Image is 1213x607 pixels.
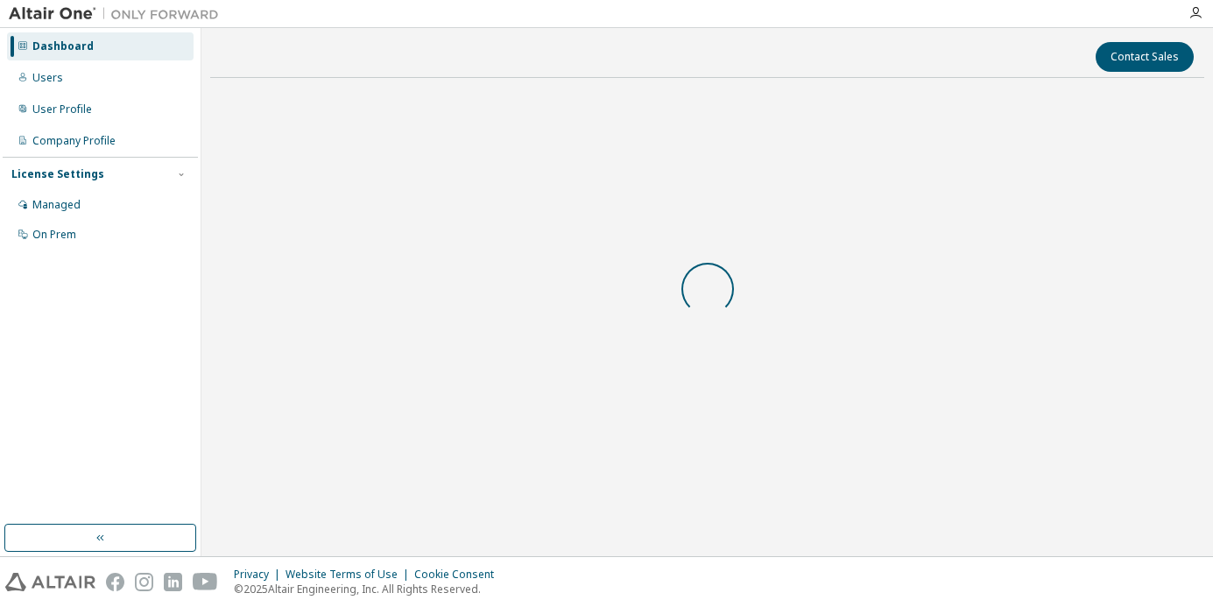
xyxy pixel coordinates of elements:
div: Company Profile [32,134,116,148]
div: License Settings [11,167,104,181]
div: User Profile [32,102,92,116]
p: © 2025 Altair Engineering, Inc. All Rights Reserved. [234,582,504,596]
button: Contact Sales [1096,42,1194,72]
div: Cookie Consent [414,568,504,582]
img: Altair One [9,5,228,23]
div: Dashboard [32,39,94,53]
img: instagram.svg [135,573,153,591]
div: Privacy [234,568,286,582]
img: facebook.svg [106,573,124,591]
img: youtube.svg [193,573,218,591]
img: altair_logo.svg [5,573,95,591]
div: Users [32,71,63,85]
img: linkedin.svg [164,573,182,591]
div: Managed [32,198,81,212]
div: Website Terms of Use [286,568,414,582]
div: On Prem [32,228,76,242]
